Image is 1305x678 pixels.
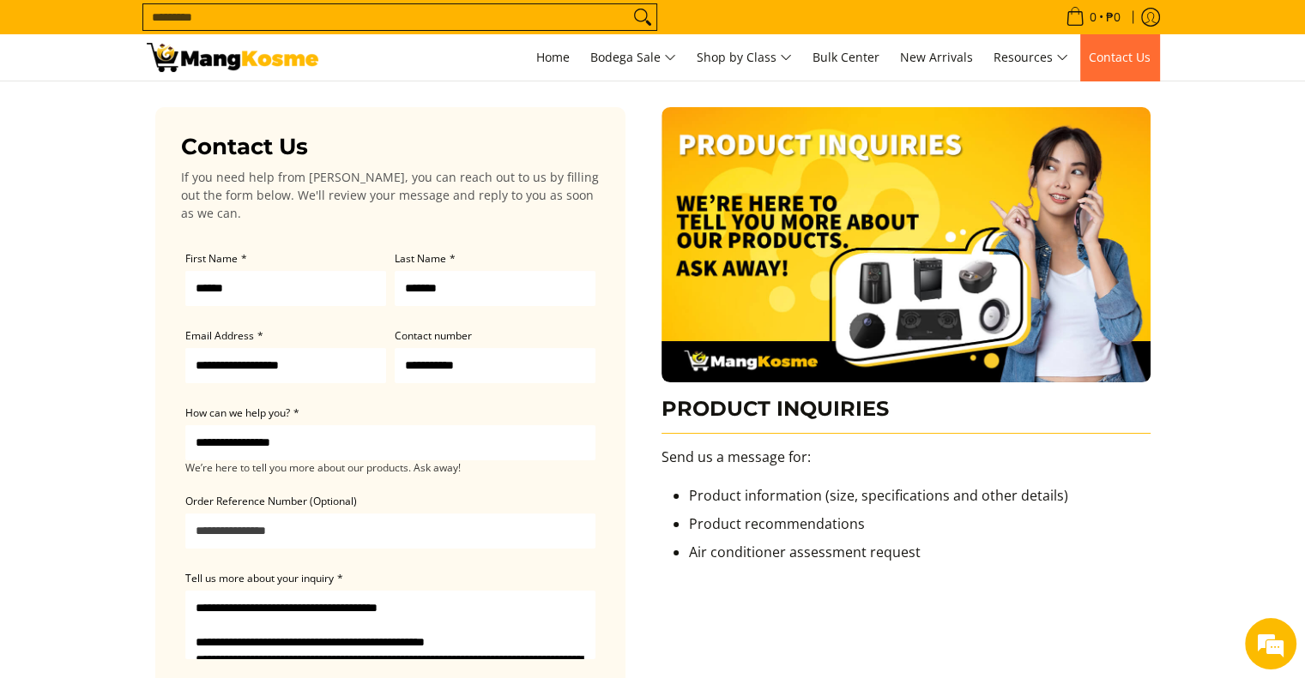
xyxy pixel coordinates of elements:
h3: PRODUCT INQUIRIES [662,396,1151,435]
nav: Main Menu [335,34,1159,81]
li: Product recommendations [689,513,1151,542]
span: Shop by Class [697,47,792,69]
span: Bodega Sale [590,47,676,69]
small: We’re here to tell you more about our products. Ask away! [185,464,595,472]
span: Tell us more about your inquiry [185,571,334,585]
a: Shop by Class [688,34,801,81]
div: Minimize live chat window [281,9,323,50]
span: New Arrivals [900,49,973,65]
a: Bodega Sale [582,34,685,81]
div: Chat with us now [89,96,288,118]
span: Bulk Center [813,49,879,65]
li: Air conditioner assessment request [689,542,1151,570]
button: Search [629,4,656,30]
span: Home [536,49,570,65]
h3: Contact Us [181,133,600,161]
span: Contact number [395,328,472,343]
a: Bulk Center [804,34,888,81]
span: How can we help you? [185,405,290,420]
img: Contact Us Today! l Mang Kosme - Home Appliance Warehouse Sale [147,43,318,72]
p: If you need help from [PERSON_NAME], you can reach out to us by filling out the form below. We'll... [181,168,600,222]
a: Resources [985,34,1077,81]
span: Last Name [395,251,446,266]
span: Email Address [185,328,254,343]
span: Order Reference Number (Optional) [185,494,357,508]
span: We're online! [100,216,237,389]
span: Contact Us [1089,49,1151,65]
p: Send us a message for: [662,447,1151,485]
a: Contact Us [1080,34,1159,81]
span: First Name [185,251,238,266]
span: • [1060,8,1126,27]
li: Product information (size, specifications and other details) [689,485,1151,513]
span: Resources [994,47,1068,69]
a: New Arrivals [891,34,982,81]
a: Home [528,34,578,81]
span: ₱0 [1103,11,1123,23]
textarea: Type your message and hit 'Enter' [9,468,327,528]
span: 0 [1087,11,1099,23]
